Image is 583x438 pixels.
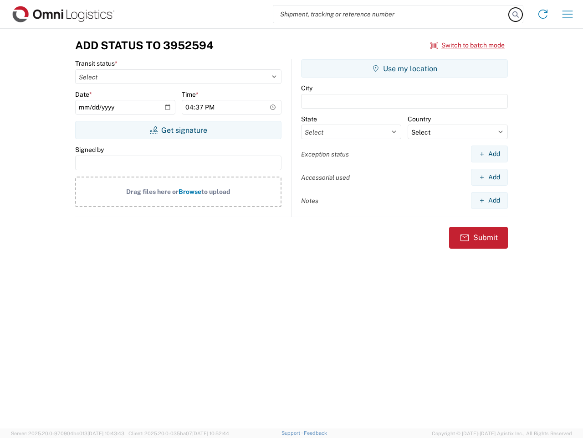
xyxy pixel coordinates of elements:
[301,115,317,123] label: State
[75,59,118,68] label: Transit status
[87,431,124,436] span: [DATE] 10:43:43
[273,5,509,23] input: Shipment, tracking or reference number
[192,431,229,436] span: [DATE] 10:52:44
[471,169,508,186] button: Add
[126,188,179,195] span: Drag files here or
[432,429,572,438] span: Copyright © [DATE]-[DATE] Agistix Inc., All Rights Reserved
[75,39,214,52] h3: Add Status to 3952594
[301,197,318,205] label: Notes
[471,192,508,209] button: Add
[304,430,327,436] a: Feedback
[179,188,201,195] span: Browse
[301,173,350,182] label: Accessorial used
[128,431,229,436] span: Client: 2025.20.0-035ba07
[11,431,124,436] span: Server: 2025.20.0-970904bc0f3
[408,115,431,123] label: Country
[471,146,508,162] button: Add
[201,188,230,195] span: to upload
[281,430,304,436] a: Support
[301,84,312,92] label: City
[449,227,508,249] button: Submit
[75,90,92,99] label: Date
[75,121,281,139] button: Get signature
[430,38,505,53] button: Switch to batch mode
[75,146,104,154] label: Signed by
[182,90,199,99] label: Time
[301,150,349,158] label: Exception status
[301,59,508,78] button: Use my location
